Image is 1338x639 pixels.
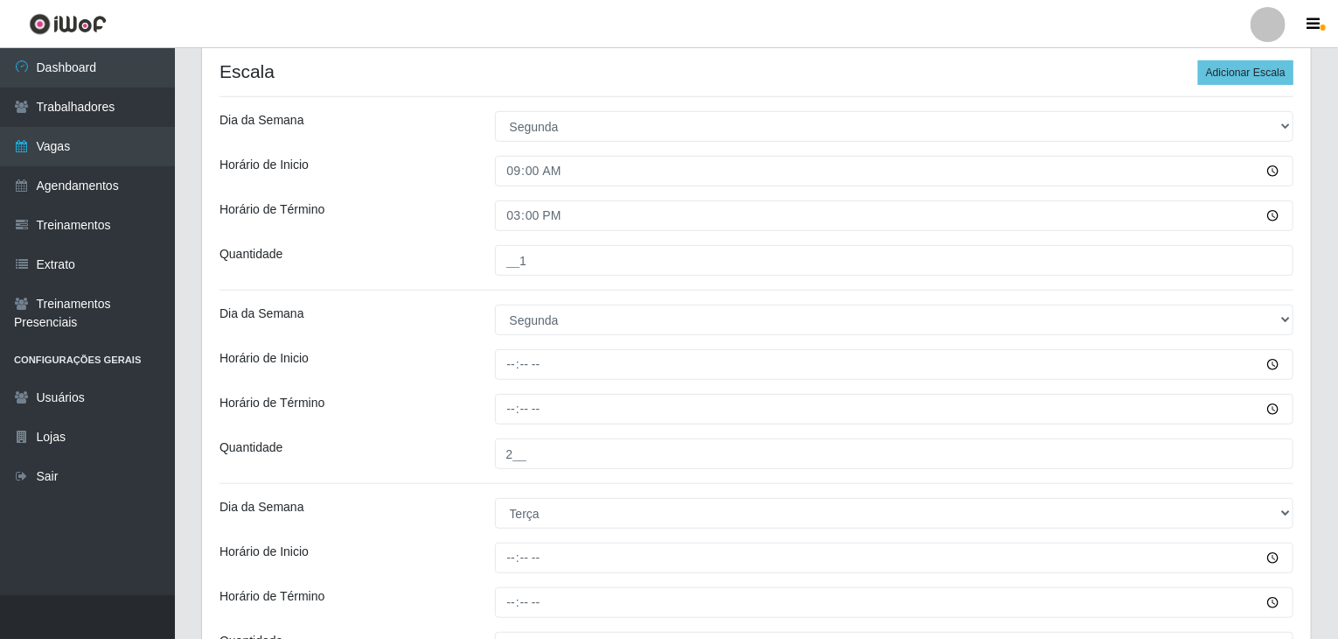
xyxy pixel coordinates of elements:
label: Quantidade [220,439,282,457]
label: Dia da Semana [220,305,304,323]
label: Horário de Inicio [220,543,309,561]
label: Horário de Término [220,394,324,412]
button: Adicionar Escala [1198,60,1293,85]
input: 00:00 [495,394,1294,425]
input: Informe a quantidade... [495,245,1294,276]
input: 00:00 [495,587,1294,618]
input: 00:00 [495,543,1294,573]
img: CoreUI Logo [29,13,107,35]
input: Informe a quantidade... [495,439,1294,469]
label: Dia da Semana [220,498,304,516]
input: 00:00 [495,200,1294,231]
label: Horário de Inicio [220,156,309,174]
label: Horário de Término [220,587,324,606]
label: Horário de Inicio [220,349,309,368]
label: Quantidade [220,245,282,263]
label: Dia da Semana [220,111,304,130]
label: Horário de Término [220,200,324,219]
input: 00:00 [495,156,1294,186]
input: 00:00 [495,349,1294,380]
h4: Escala [220,60,1293,82]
